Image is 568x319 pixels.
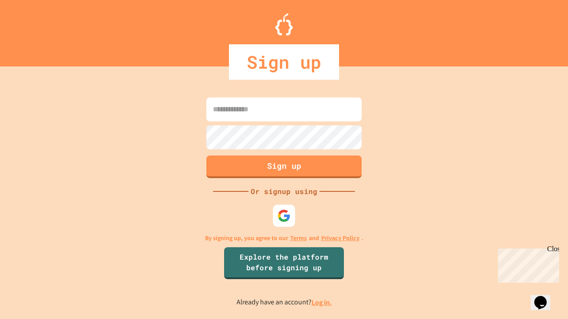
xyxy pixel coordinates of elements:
[312,298,332,307] a: Log in.
[321,233,359,243] a: Privacy Policy
[531,284,559,310] iframe: chat widget
[277,209,291,222] img: google-icon.svg
[494,245,559,283] iframe: chat widget
[229,44,339,80] div: Sign up
[205,233,363,243] p: By signing up, you agree to our and .
[275,13,293,35] img: Logo.svg
[206,156,362,178] button: Sign up
[237,297,332,308] p: Already have an account?
[248,186,319,197] div: Or signup using
[224,247,344,279] a: Explore the platform before signing up
[290,233,307,243] a: Terms
[4,4,61,56] div: Chat with us now!Close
